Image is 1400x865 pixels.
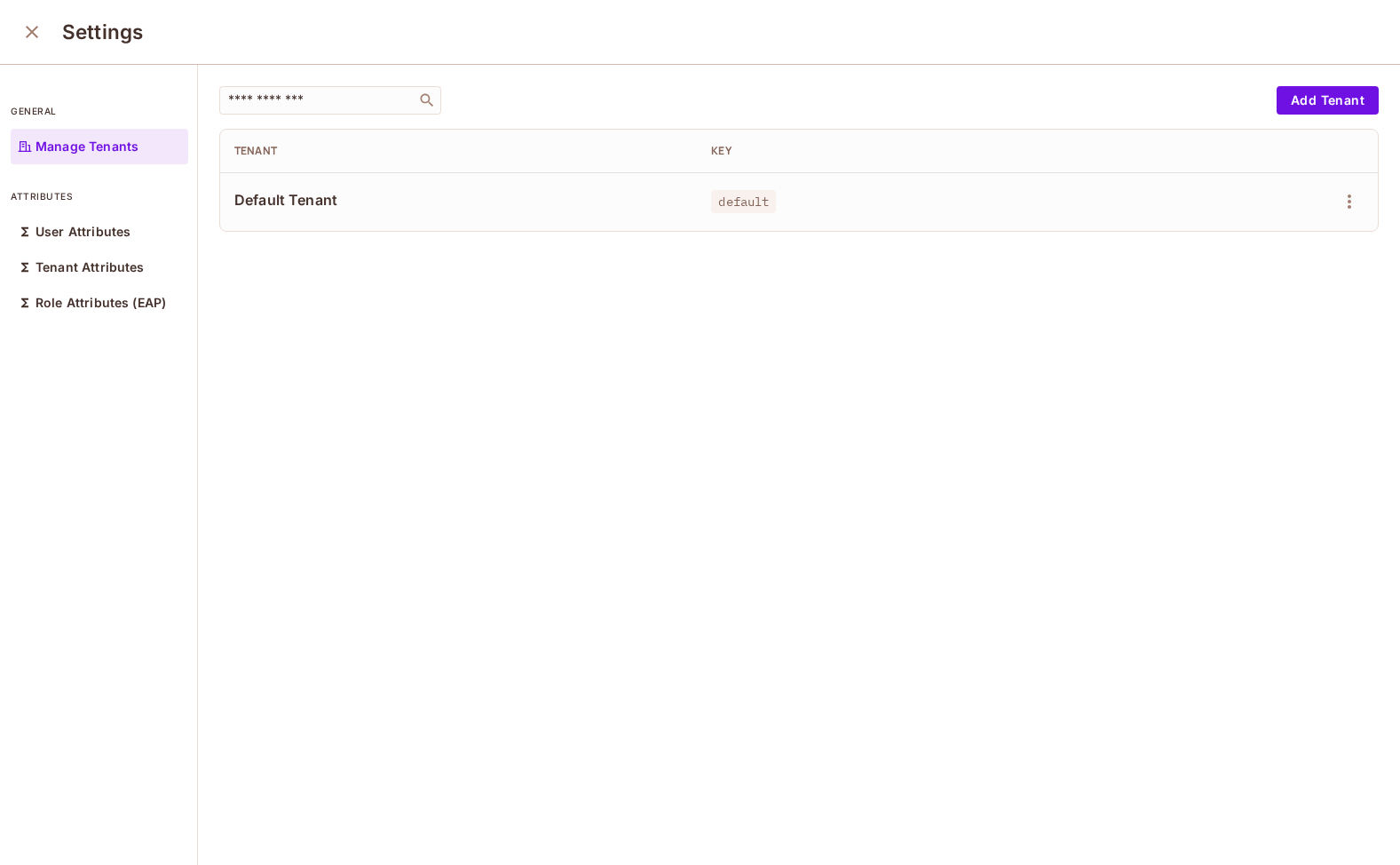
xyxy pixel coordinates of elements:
button: Add Tenant [1277,86,1379,115]
p: User Attributes [36,225,131,239]
div: Key [711,144,1159,158]
p: Tenant Attributes [36,260,145,274]
h3: Settings [62,20,143,44]
div: Tenant [234,144,683,158]
p: Role Attributes (EAP) [36,296,166,310]
p: Manage Tenants [36,139,138,154]
p: attributes [11,189,188,203]
button: close [14,14,50,50]
span: default [711,190,776,213]
p: general [11,104,188,118]
span: Default Tenant [234,190,683,210]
